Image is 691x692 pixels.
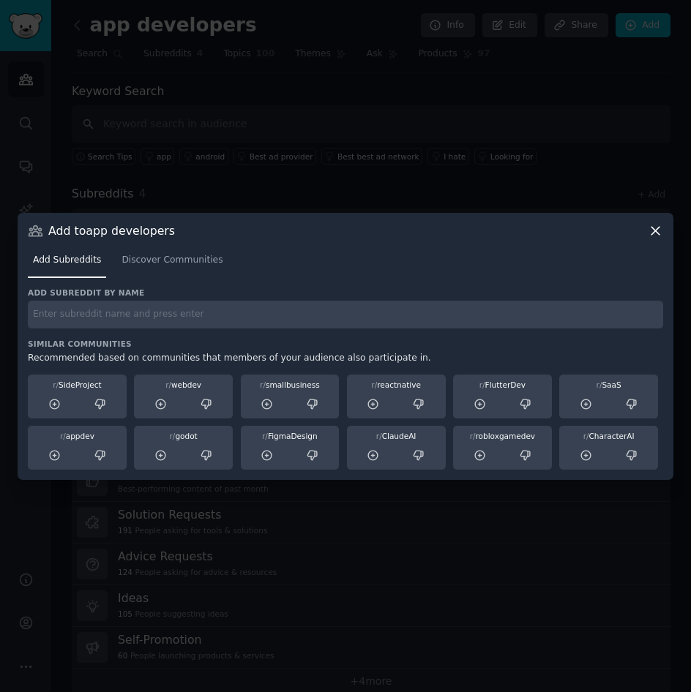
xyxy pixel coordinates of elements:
span: Discover Communities [122,254,223,267]
span: r/ [597,380,602,389]
div: robloxgamedev [458,431,547,441]
span: r/ [479,380,485,389]
div: FigmaDesign [246,431,335,441]
span: r/ [583,432,589,440]
span: r/ [60,432,66,440]
h3: Add to app developers [48,223,175,238]
input: Enter subreddit name and press enter [28,301,663,329]
span: r/ [165,380,171,389]
div: godot [139,431,228,441]
div: webdev [139,380,228,390]
h3: Similar Communities [28,339,663,349]
span: r/ [53,380,59,389]
span: r/ [262,432,268,440]
div: reactnative [352,380,441,390]
div: Recommended based on communities that members of your audience also participate in. [28,352,663,365]
div: smallbusiness [246,380,335,390]
div: appdev [33,431,122,441]
span: r/ [170,432,176,440]
span: r/ [376,432,382,440]
a: Add Subreddits [28,249,106,279]
div: ClaudeAI [352,431,441,441]
a: Discover Communities [116,249,228,279]
span: Add Subreddits [33,254,101,267]
div: SideProject [33,380,122,390]
span: r/ [470,432,476,440]
h3: Add subreddit by name [28,287,663,298]
span: r/ [260,380,266,389]
div: SaaS [564,380,653,390]
span: r/ [371,380,377,389]
div: FlutterDev [458,380,547,390]
div: CharacterAI [564,431,653,441]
